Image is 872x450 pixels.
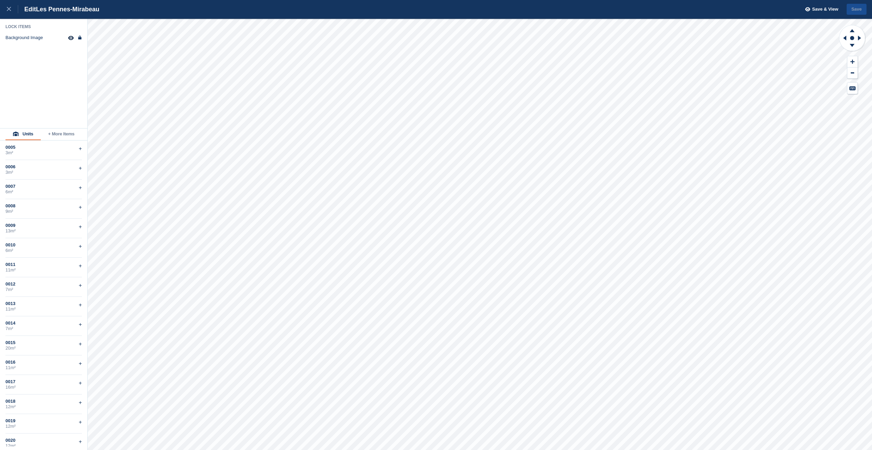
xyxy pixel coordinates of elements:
div: Lock Items [5,24,82,29]
div: + [79,340,82,348]
div: + [79,262,82,270]
div: 001520m²+ [5,336,82,355]
div: 3m² [5,170,82,175]
div: 12m² [5,424,82,429]
div: Edit Les Pennes-Mirabeau [18,5,99,13]
div: 0018 [5,399,82,404]
div: + [79,438,82,446]
div: 7m² [5,326,82,331]
div: + [79,203,82,211]
div: + [79,418,82,426]
div: 6m² [5,248,82,253]
div: 0019 [5,418,82,424]
div: + [79,301,82,309]
div: 11m² [5,306,82,312]
div: 0007 [5,184,82,189]
button: Keyboard Shortcuts [847,83,858,94]
div: 00053m²+ [5,141,82,160]
div: 12m² [5,443,82,449]
button: Save [847,4,867,15]
div: 00147m²+ [5,316,82,336]
div: 9m² [5,209,82,214]
div: 001111m²+ [5,258,82,277]
div: + [79,223,82,231]
div: 12m² [5,404,82,410]
button: Save & View [801,4,838,15]
div: 00106m²+ [5,238,82,258]
div: + [79,320,82,329]
div: 001812m²+ [5,394,82,414]
button: Units [5,129,41,140]
div: 11m² [5,365,82,370]
div: 000913m²+ [5,219,82,238]
div: 0008 [5,203,82,209]
div: + [79,145,82,153]
div: 0011 [5,262,82,267]
div: 001311m²+ [5,297,82,316]
div: 0006 [5,164,82,170]
div: 6m² [5,189,82,195]
div: + [79,379,82,387]
div: 0005 [5,145,82,150]
div: 0015 [5,340,82,345]
div: 0012 [5,281,82,287]
button: + More Items [41,129,82,140]
div: Background Image [5,35,43,40]
div: 0020 [5,438,82,443]
div: 7m² [5,287,82,292]
div: 001716m²+ [5,375,82,394]
button: Zoom In [847,56,858,68]
div: 11m² [5,267,82,273]
div: 00089m²+ [5,199,82,219]
div: 0013 [5,301,82,306]
div: + [79,164,82,172]
div: 0014 [5,320,82,326]
div: 16m² [5,385,82,390]
div: + [79,184,82,192]
div: + [79,242,82,251]
div: 001912m²+ [5,414,82,434]
div: 3m² [5,150,82,156]
div: + [79,281,82,290]
div: + [79,360,82,368]
div: 00076m²+ [5,180,82,199]
div: 0009 [5,223,82,228]
div: 0017 [5,379,82,385]
div: 20m² [5,345,82,351]
div: 0016 [5,360,82,365]
div: 13m² [5,228,82,234]
button: Zoom Out [847,68,858,79]
span: Save & View [812,6,838,13]
div: + [79,399,82,407]
div: 00127m²+ [5,277,82,297]
div: 00063m²+ [5,160,82,180]
div: 0010 [5,242,82,248]
div: 001611m²+ [5,355,82,375]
